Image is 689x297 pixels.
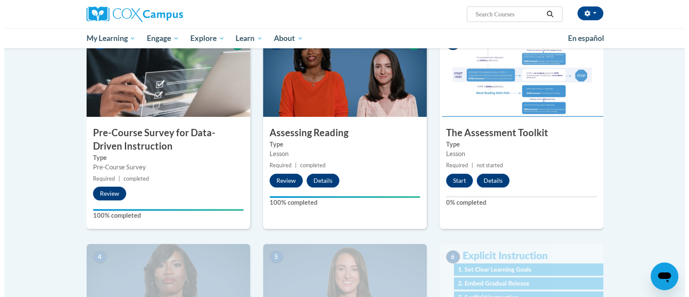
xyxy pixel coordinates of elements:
[265,149,416,159] div: Lesson
[226,28,264,48] a: Learn
[82,33,131,44] span: My Learning
[265,198,416,207] label: 100% completed
[270,33,299,44] span: About
[265,174,298,188] button: Review
[114,175,116,182] span: |
[435,126,599,140] h3: The Assessment Toolkit
[442,149,593,159] div: Lesson
[82,6,246,22] a: Cox Campus
[265,140,416,149] label: Type
[442,174,469,188] button: Start
[77,28,137,48] a: My Learning
[265,162,287,169] span: Required
[82,126,246,153] h3: Pre-Course Survey for Data-Driven Instruction
[82,31,246,117] img: Course Image
[264,28,304,48] a: About
[259,126,422,140] h3: Assessing Reading
[259,31,422,117] img: Course Image
[472,174,505,188] button: Details
[442,162,464,169] span: Required
[180,28,226,48] a: Explore
[442,140,593,149] label: Type
[291,162,292,169] span: |
[69,28,612,48] div: Main menu
[646,263,674,290] iframe: Button to launch messaging window
[442,198,593,207] label: 0% completed
[470,9,539,19] input: Search Courses
[89,163,239,172] div: Pre-Course Survey
[119,175,145,182] span: completed
[89,175,111,182] span: Required
[564,34,600,43] span: En español
[231,33,258,44] span: Learn
[442,250,456,263] span: 6
[296,162,321,169] span: completed
[82,6,179,22] img: Cox Campus
[137,28,180,48] a: Engage
[467,162,469,169] span: |
[558,29,605,47] a: En español
[89,250,102,263] span: 4
[472,162,499,169] span: not started
[302,174,335,188] button: Details
[265,250,279,263] span: 5
[89,209,239,211] div: Your progress
[573,6,599,20] button: Account Settings
[89,187,122,200] button: Review
[435,31,599,117] img: Course Image
[265,196,416,198] div: Your progress
[143,33,175,44] span: Engage
[89,153,239,163] label: Type
[539,9,552,19] button: Search
[89,211,239,220] label: 100% completed
[186,33,220,44] span: Explore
